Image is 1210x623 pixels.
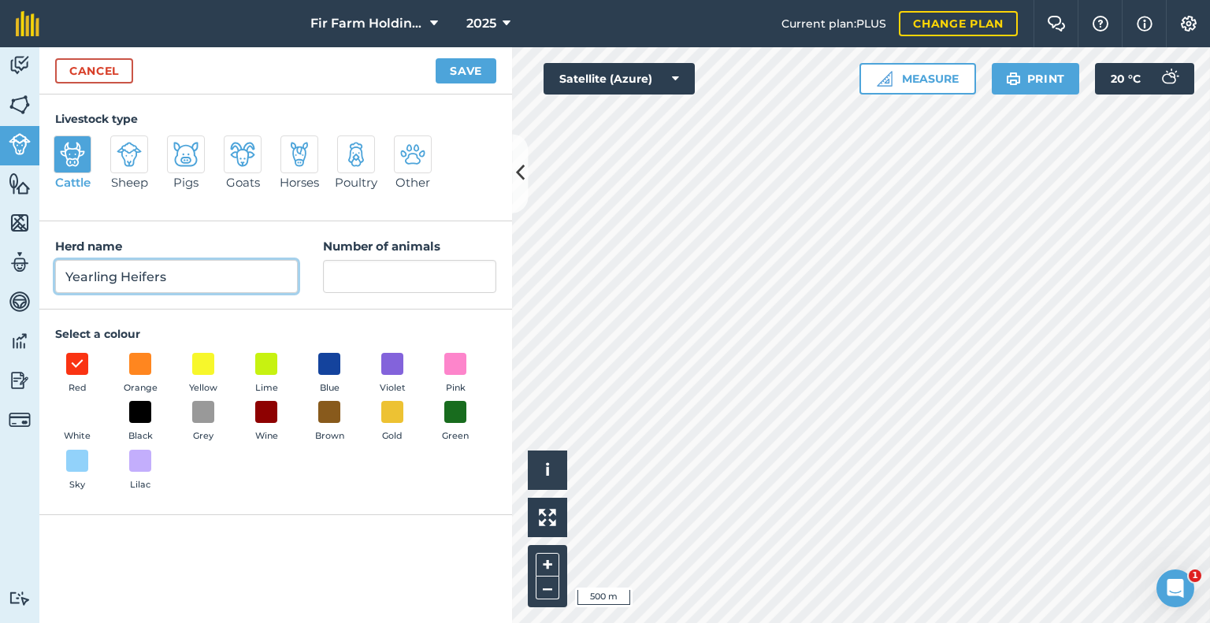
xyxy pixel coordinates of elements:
img: svg+xml;base64,PD94bWwgdmVyc2lvbj0iMS4wIiBlbmNvZGluZz0idXRmLTgiPz4KPCEtLSBHZW5lcmF0b3I6IEFkb2JlIE... [9,329,31,353]
img: svg+xml;base64,PD94bWwgdmVyc2lvbj0iMS4wIiBlbmNvZGluZz0idXRmLTgiPz4KPCEtLSBHZW5lcmF0b3I6IEFkb2JlIE... [9,409,31,431]
button: Gold [370,401,414,443]
span: i [545,460,550,480]
strong: Herd name [55,239,122,254]
button: Lime [244,353,288,395]
button: Sky [55,450,99,492]
span: Violet [380,381,406,395]
button: Wine [244,401,288,443]
button: Black [118,401,162,443]
img: fieldmargin Logo [16,11,39,36]
span: 20 ° C [1111,63,1141,95]
span: Sky [69,478,85,492]
button: Brown [307,401,351,443]
img: svg+xml;base64,PD94bWwgdmVyc2lvbj0iMS4wIiBlbmNvZGluZz0idXRmLTgiPz4KPCEtLSBHZW5lcmF0b3I6IEFkb2JlIE... [173,142,199,167]
span: 1 [1189,569,1201,582]
button: 20 °C [1095,63,1194,95]
img: svg+xml;base64,PD94bWwgdmVyc2lvbj0iMS4wIiBlbmNvZGluZz0idXRmLTgiPz4KPCEtLSBHZW5lcmF0b3I6IEFkb2JlIE... [9,250,31,274]
img: svg+xml;base64,PHN2ZyB4bWxucz0iaHR0cDovL3d3dy53My5vcmcvMjAwMC9zdmciIHdpZHRoPSIxNyIgaGVpZ2h0PSIxNy... [1137,14,1152,33]
img: svg+xml;base64,PD94bWwgdmVyc2lvbj0iMS4wIiBlbmNvZGluZz0idXRmLTgiPz4KPCEtLSBHZW5lcmF0b3I6IEFkb2JlIE... [9,133,31,155]
span: Grey [193,429,213,443]
img: Ruler icon [877,71,893,87]
img: A question mark icon [1091,16,1110,32]
strong: Number of animals [323,239,440,254]
button: Green [433,401,477,443]
button: i [528,451,567,490]
button: Grey [181,401,225,443]
span: Current plan : PLUS [781,15,886,32]
span: Sheep [111,173,148,192]
span: Yellow [189,381,217,395]
button: Pink [433,353,477,395]
img: svg+xml;base64,PHN2ZyB4bWxucz0iaHR0cDovL3d3dy53My5vcmcvMjAwMC9zdmciIHdpZHRoPSIxOSIgaGVpZ2h0PSIyNC... [1006,69,1021,88]
button: White [55,401,99,443]
button: Orange [118,353,162,395]
span: Fir Farm Holdings Limited [310,14,424,33]
img: Two speech bubbles overlapping with the left bubble in the forefront [1047,16,1066,32]
button: Satellite (Azure) [544,63,695,95]
img: svg+xml;base64,PD94bWwgdmVyc2lvbj0iMS4wIiBlbmNvZGluZz0idXRmLTgiPz4KPCEtLSBHZW5lcmF0b3I6IEFkb2JlIE... [230,142,255,167]
button: Blue [307,353,351,395]
button: – [536,577,559,599]
span: Poultry [335,173,377,192]
img: svg+xml;base64,PHN2ZyB4bWxucz0iaHR0cDovL3d3dy53My5vcmcvMjAwMC9zdmciIHdpZHRoPSIxOCIgaGVpZ2h0PSIyNC... [70,354,84,373]
button: Red [55,353,99,395]
a: Change plan [899,11,1018,36]
span: Cattle [55,173,91,192]
span: Wine [255,429,278,443]
span: Pink [446,381,466,395]
img: A cog icon [1179,16,1198,32]
img: svg+xml;base64,PD94bWwgdmVyc2lvbj0iMS4wIiBlbmNvZGluZz0idXRmLTgiPz4KPCEtLSBHZW5lcmF0b3I6IEFkb2JlIE... [287,142,312,167]
h4: Livestock type [55,110,496,128]
a: Cancel [55,58,133,83]
span: White [64,429,91,443]
span: Lime [255,381,278,395]
span: 2025 [466,14,496,33]
img: svg+xml;base64,PD94bWwgdmVyc2lvbj0iMS4wIiBlbmNvZGluZz0idXRmLTgiPz4KPCEtLSBHZW5lcmF0b3I6IEFkb2JlIE... [9,591,31,606]
iframe: Intercom live chat [1156,569,1194,607]
span: Red [69,381,87,395]
span: Other [395,173,430,192]
img: svg+xml;base64,PD94bWwgdmVyc2lvbj0iMS4wIiBlbmNvZGluZz0idXRmLTgiPz4KPCEtLSBHZW5lcmF0b3I6IEFkb2JlIE... [400,142,425,167]
img: svg+xml;base64,PHN2ZyB4bWxucz0iaHR0cDovL3d3dy53My5vcmcvMjAwMC9zdmciIHdpZHRoPSI1NiIgaGVpZ2h0PSI2MC... [9,172,31,195]
span: Lilac [130,478,150,492]
button: Measure [859,63,976,95]
span: Blue [320,381,340,395]
img: svg+xml;base64,PD94bWwgdmVyc2lvbj0iMS4wIiBlbmNvZGluZz0idXRmLTgiPz4KPCEtLSBHZW5lcmF0b3I6IEFkb2JlIE... [117,142,142,167]
span: Horses [280,173,319,192]
button: Lilac [118,450,162,492]
button: Violet [370,353,414,395]
span: Pigs [173,173,199,192]
img: svg+xml;base64,PD94bWwgdmVyc2lvbj0iMS4wIiBlbmNvZGluZz0idXRmLTgiPz4KPCEtLSBHZW5lcmF0b3I6IEFkb2JlIE... [343,142,369,167]
img: svg+xml;base64,PD94bWwgdmVyc2lvbj0iMS4wIiBlbmNvZGluZz0idXRmLTgiPz4KPCEtLSBHZW5lcmF0b3I6IEFkb2JlIE... [9,290,31,313]
img: svg+xml;base64,PD94bWwgdmVyc2lvbj0iMS4wIiBlbmNvZGluZz0idXRmLTgiPz4KPCEtLSBHZW5lcmF0b3I6IEFkb2JlIE... [9,369,31,392]
span: Brown [315,429,344,443]
img: svg+xml;base64,PHN2ZyB4bWxucz0iaHR0cDovL3d3dy53My5vcmcvMjAwMC9zdmciIHdpZHRoPSI1NiIgaGVpZ2h0PSI2MC... [9,211,31,235]
button: Save [436,58,496,83]
span: Gold [382,429,403,443]
img: svg+xml;base64,PD94bWwgdmVyc2lvbj0iMS4wIiBlbmNvZGluZz0idXRmLTgiPz4KPCEtLSBHZW5lcmF0b3I6IEFkb2JlIE... [60,142,85,167]
img: svg+xml;base64,PD94bWwgdmVyc2lvbj0iMS4wIiBlbmNvZGluZz0idXRmLTgiPz4KPCEtLSBHZW5lcmF0b3I6IEFkb2JlIE... [1153,63,1185,95]
span: Black [128,429,153,443]
button: + [536,553,559,577]
img: Four arrows, one pointing top left, one top right, one bottom right and the last bottom left [539,509,556,526]
span: Green [442,429,469,443]
span: Orange [124,381,158,395]
strong: Select a colour [55,327,140,341]
button: Print [992,63,1080,95]
img: svg+xml;base64,PD94bWwgdmVyc2lvbj0iMS4wIiBlbmNvZGluZz0idXRmLTgiPz4KPCEtLSBHZW5lcmF0b3I6IEFkb2JlIE... [9,54,31,77]
img: svg+xml;base64,PHN2ZyB4bWxucz0iaHR0cDovL3d3dy53My5vcmcvMjAwMC9zdmciIHdpZHRoPSI1NiIgaGVpZ2h0PSI2MC... [9,93,31,117]
span: Goats [226,173,260,192]
button: Yellow [181,353,225,395]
